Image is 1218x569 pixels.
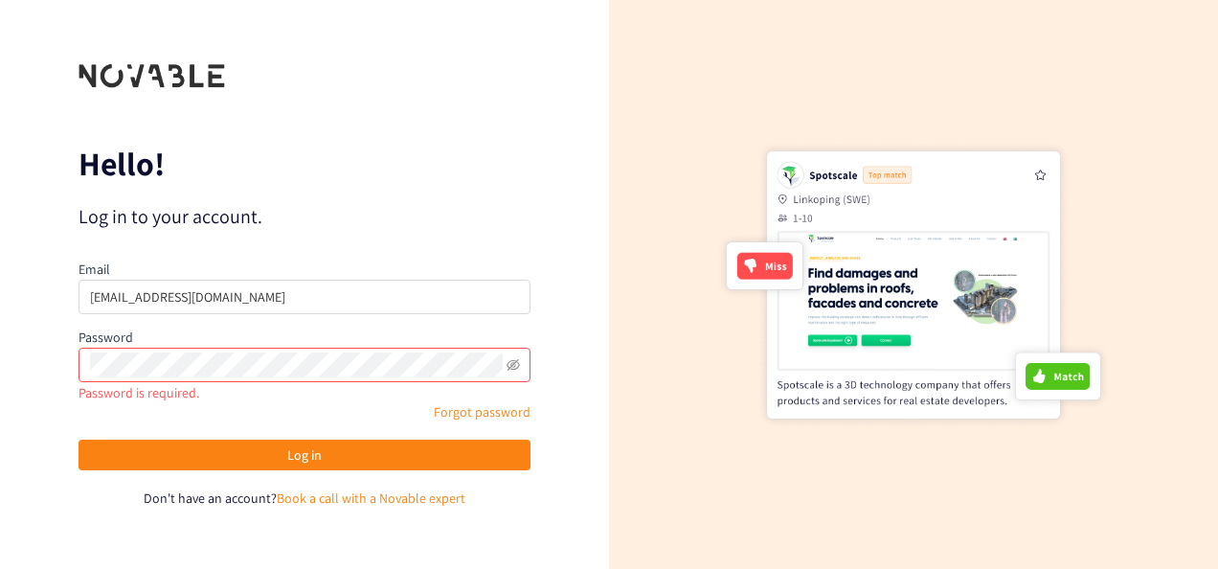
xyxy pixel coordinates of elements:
div: Widget de chat [1122,477,1218,569]
iframe: Chat Widget [1122,477,1218,569]
button: Log in [79,440,530,470]
label: Password [79,329,133,346]
p: Hello! [79,148,530,179]
span: eye-invisible [507,358,520,372]
span: Don't have an account? [144,489,277,507]
span: Log in [287,444,322,466]
div: Password is required. [79,382,530,403]
p: Log in to your account. [79,203,530,230]
a: Forgot password [434,403,530,421]
label: Email [79,261,110,278]
a: Book a call with a Novable expert [277,489,465,507]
